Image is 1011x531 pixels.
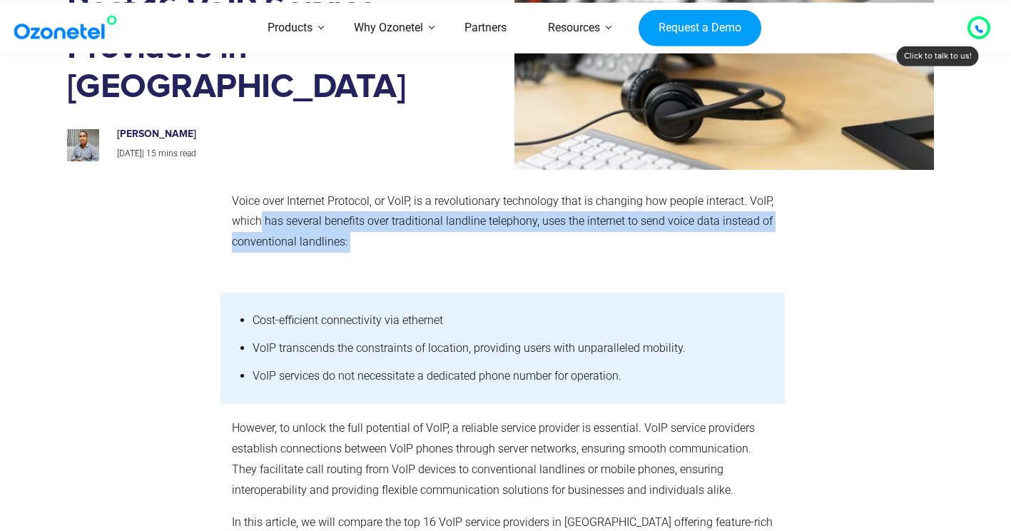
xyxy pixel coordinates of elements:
a: Why Ozonetel [333,3,444,54]
span: Cost-efficient connectivity via ethernet [253,313,443,327]
a: Request a Demo [639,9,761,46]
span: [DATE] [117,148,142,158]
span: mins read [158,148,196,158]
span: VoIP services do not necessitate a dedicated phone number for operation. [253,369,621,383]
a: Products [247,3,333,54]
a: Resources [527,3,621,54]
img: prashanth-kancherla_avatar-200x200.jpeg [67,129,99,161]
span: VoIP transcends the constraints of location, providing users with unparalleled mobility. [253,341,686,355]
h6: [PERSON_NAME] [117,128,418,141]
span: However, to unlock the full potential of VoIP, a reliable service provider is essential. VoIP ser... [232,421,755,496]
span: Voice over Internet Protocol, or VoIP, is a revolutionary technology that is changing how people ... [232,194,773,249]
a: Partners [444,3,527,54]
span: 15 [146,148,156,158]
p: | [117,146,418,162]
